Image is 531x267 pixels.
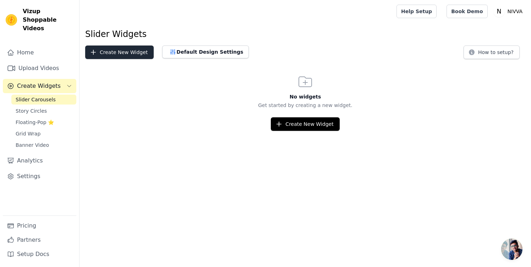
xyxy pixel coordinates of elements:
[16,107,47,114] span: Story Circles
[3,61,76,75] a: Upload Videos
[3,46,76,60] a: Home
[464,50,520,57] a: How to setup?
[11,106,76,116] a: Story Circles
[497,8,501,15] text: N
[493,5,525,18] button: N NIVVA
[162,46,249,58] button: Default Design Settings
[17,82,61,90] span: Create Widgets
[501,239,522,260] div: Otwarty czat
[11,129,76,139] a: Grid Wrap
[16,130,40,137] span: Grid Wrap
[505,5,525,18] p: NIVVA
[271,117,339,131] button: Create New Widget
[3,154,76,168] a: Analytics
[85,28,525,40] h1: Slider Widgets
[16,119,54,126] span: Floating-Pop ⭐
[3,219,76,233] a: Pricing
[3,79,76,93] button: Create Widgets
[23,7,73,33] span: Vizup Shoppable Videos
[3,233,76,247] a: Partners
[11,95,76,105] a: Slider Carousels
[396,5,437,18] a: Help Setup
[3,247,76,261] a: Setup Docs
[16,96,56,103] span: Slider Carousels
[6,14,17,26] img: Vizup
[11,117,76,127] a: Floating-Pop ⭐
[80,102,531,109] p: Get started by creating a new widget.
[11,140,76,150] a: Banner Video
[447,5,487,18] a: Book Demo
[80,93,531,100] h3: No widgets
[16,141,49,149] span: Banner Video
[464,46,520,59] button: How to setup?
[3,169,76,183] a: Settings
[85,46,154,59] button: Create New Widget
